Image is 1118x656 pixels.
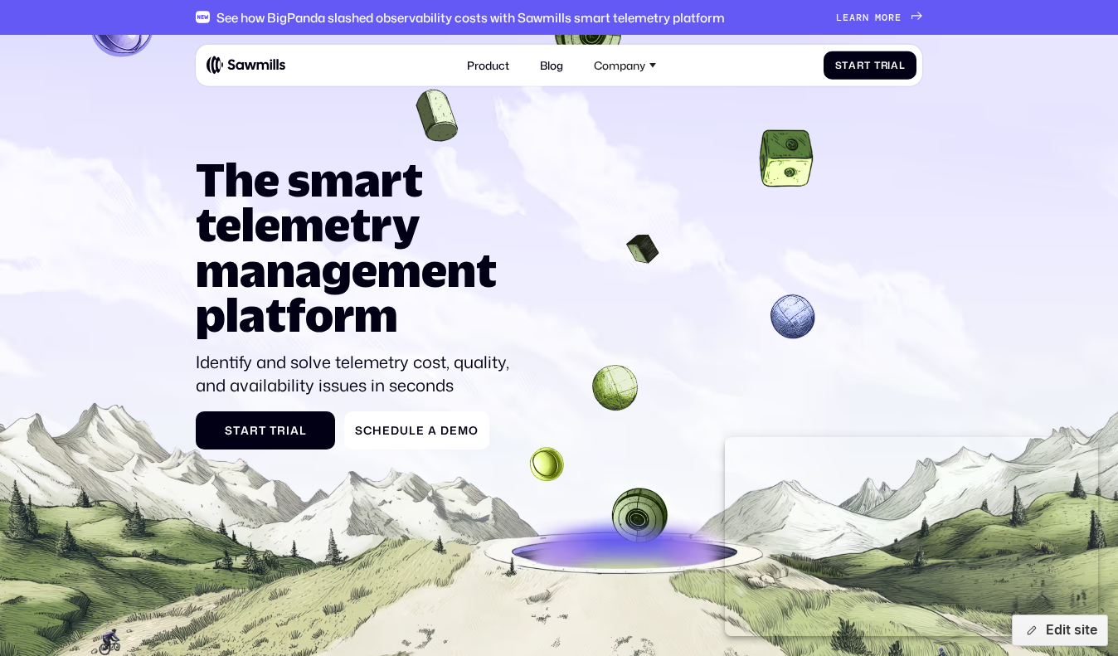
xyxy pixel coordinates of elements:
[835,59,843,70] span: S
[881,59,888,70] span: r
[241,424,250,437] span: a
[290,424,299,437] span: a
[594,58,645,71] div: Company
[843,12,849,23] span: e
[899,59,906,70] span: l
[216,10,725,25] div: See how BigPanda slashed observability costs with Sawmills smart telemetry platform
[895,12,902,23] span: e
[196,411,336,449] a: StartTrial
[458,424,469,437] span: m
[391,424,400,437] span: d
[450,424,458,437] span: e
[344,411,489,449] a: ScheduleaDemo
[875,12,882,23] span: m
[428,424,437,437] span: a
[842,59,848,70] span: t
[363,424,372,437] span: c
[891,59,899,70] span: a
[277,424,286,437] span: r
[874,59,881,70] span: T
[259,424,266,437] span: t
[409,424,416,437] span: l
[863,12,869,23] span: n
[532,50,571,80] a: Blog
[400,424,409,437] span: u
[372,424,382,437] span: h
[887,59,891,70] span: i
[416,424,425,437] span: e
[856,12,863,23] span: r
[225,424,233,437] span: S
[233,424,241,437] span: t
[848,59,857,70] span: a
[849,12,856,23] span: a
[459,50,518,80] a: Product
[882,12,888,23] span: o
[355,424,363,437] span: S
[824,51,916,79] a: StartTrial
[864,59,871,70] span: t
[469,424,479,437] span: o
[857,59,864,70] span: r
[836,12,922,23] a: Learnmore
[299,424,307,437] span: l
[440,424,450,437] span: D
[286,424,290,437] span: i
[1012,615,1108,646] button: Edit site
[270,424,277,437] span: T
[196,157,520,338] h1: The smart telemetry management platform
[888,12,895,23] span: r
[250,424,259,437] span: r
[196,350,520,397] p: Identify and solve telemetry cost, quality, and availability issues in seconds
[836,12,843,23] span: L
[586,50,664,80] div: Company
[382,424,391,437] span: e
